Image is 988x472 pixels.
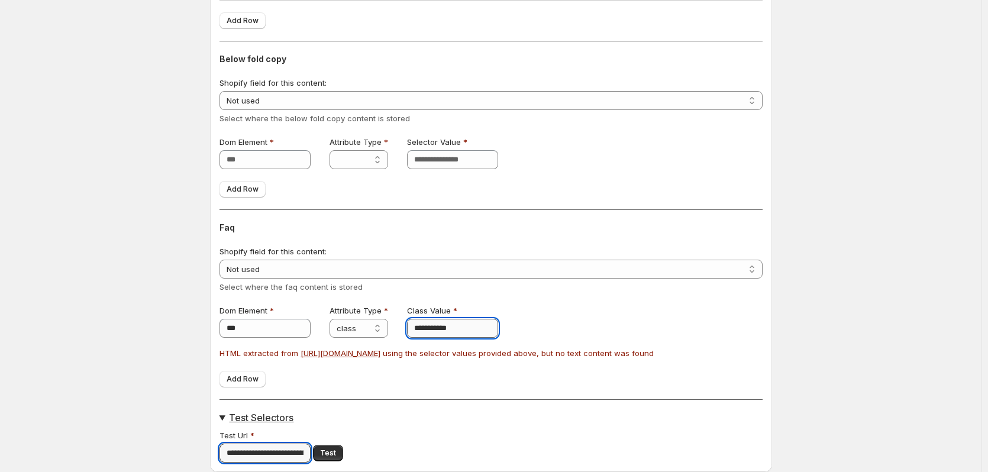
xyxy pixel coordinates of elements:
span: Shopify field for this content: [219,78,327,88]
span: Add Row [227,16,259,25]
span: Dom Element [219,137,267,147]
a: [URL][DOMAIN_NAME] [301,348,380,358]
span: Class Value [407,306,451,315]
button: Test [313,445,343,461]
button: Add Row [219,371,266,387]
span: Select where the below fold copy content is stored [219,114,410,123]
span: Selector Value [407,137,461,147]
summary: Test Selectors [219,412,763,423]
span: Add Row [227,374,259,384]
span: Attribute Type [330,137,382,147]
button: Add Row [219,181,266,198]
span: Shopify field for this content: [219,247,327,256]
span: Test Url [219,431,248,440]
span: Test [320,448,336,458]
p: HTML extracted from using the selector values provided above, but no text content was found [219,347,654,359]
span: Select where the faq content is stored [219,282,363,292]
h3: Faq [219,222,763,234]
span: Attribute Type [330,306,382,315]
button: Add Row [219,12,266,29]
h3: Below fold copy [219,53,763,65]
span: Dom Element [219,306,267,315]
span: Add Row [227,185,259,194]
